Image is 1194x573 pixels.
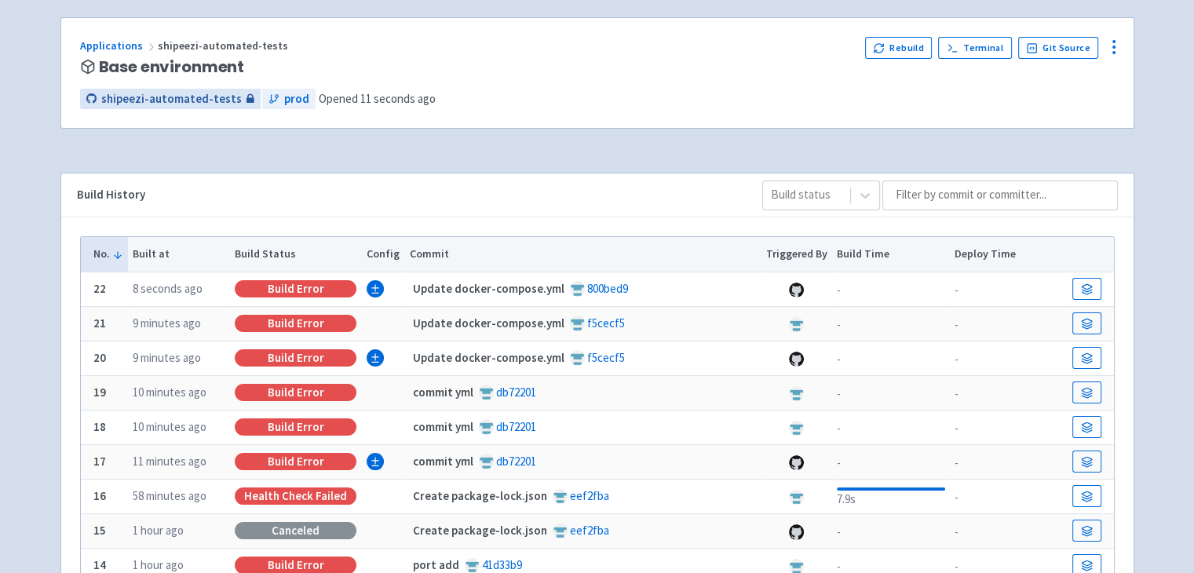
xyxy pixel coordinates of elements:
[570,523,609,538] a: eef2fba
[77,186,737,204] div: Build History
[235,487,356,505] div: Health check failed
[413,316,564,330] strong: Update docker-compose.yml
[133,557,184,572] time: 1 hour ago
[413,523,547,538] strong: Create package-lock.json
[496,454,536,469] a: db72201
[93,488,106,503] b: 16
[761,237,832,272] th: Triggered By
[413,454,473,469] strong: commit yml
[1072,485,1101,507] a: Build Details
[865,37,933,59] button: Rebuild
[832,237,950,272] th: Build Time
[101,90,242,108] span: shipeezi-automated-tests
[837,279,944,300] div: -
[230,237,362,272] th: Build Status
[837,313,944,334] div: -
[133,316,201,330] time: 9 minutes ago
[587,350,625,365] a: f5cecf5
[235,418,356,436] div: Build Error
[133,281,203,296] time: 8 seconds ago
[367,349,384,367] button: Show compose file diff
[837,520,944,542] div: -
[1072,520,1101,542] a: Build Details
[128,237,230,272] th: Built at
[284,90,309,108] span: prod
[1018,37,1099,59] a: Git Source
[93,419,106,434] b: 18
[1072,312,1101,334] a: Build Details
[1072,451,1101,473] a: Build Details
[413,385,473,400] strong: commit yml
[367,280,384,297] button: Show compose file diff
[413,419,473,434] strong: commit yml
[93,385,106,400] b: 19
[955,348,1062,369] div: -
[413,557,459,572] strong: port add
[133,419,206,434] time: 10 minutes ago
[955,417,1062,438] div: -
[1072,381,1101,403] a: Build Details
[319,91,436,106] span: Opened
[955,451,1062,473] div: -
[496,419,536,434] a: db72201
[570,488,609,503] a: eef2fba
[413,350,564,365] strong: Update docker-compose.yml
[955,382,1062,403] div: -
[99,58,245,76] span: Base environment
[235,315,356,332] div: Build Error
[133,350,201,365] time: 9 minutes ago
[80,38,158,53] a: Applications
[80,89,261,110] a: shipeezi-automated-tests
[235,453,356,470] div: Build Error
[133,385,206,400] time: 10 minutes ago
[360,91,436,106] time: 11 seconds ago
[235,522,356,539] div: Canceled
[235,280,356,297] div: Build Error
[133,454,206,469] time: 11 minutes ago
[413,488,547,503] strong: Create package-lock.json
[362,237,405,272] th: Config
[93,316,106,330] b: 21
[955,520,1062,542] div: -
[158,38,290,53] span: shipeezi-automated-tests
[496,385,536,400] a: db72201
[837,484,944,509] div: 7.9s
[950,237,1068,272] th: Deploy Time
[587,281,628,296] a: 800bed9
[837,417,944,438] div: -
[955,279,1062,300] div: -
[587,316,625,330] a: f5cecf5
[93,246,123,262] button: No.
[1072,347,1101,369] a: Build Details
[235,349,356,367] div: Build Error
[93,557,106,572] b: 14
[955,486,1062,507] div: -
[93,454,106,469] b: 17
[133,523,184,538] time: 1 hour ago
[1072,278,1101,300] a: Build Details
[482,557,522,572] a: 41d33b9
[367,453,384,470] button: Show compose file diff
[93,350,106,365] b: 20
[837,382,944,403] div: -
[837,348,944,369] div: -
[235,384,356,401] div: Build Error
[93,523,106,538] b: 15
[837,451,944,473] div: -
[404,237,761,272] th: Commit
[262,89,316,110] a: prod
[1072,416,1101,438] a: Build Details
[413,281,564,296] strong: Update docker-compose.yml
[938,37,1011,59] a: Terminal
[882,181,1118,210] input: Filter by commit or committer...
[93,281,106,296] b: 22
[133,488,206,503] time: 58 minutes ago
[955,313,1062,334] div: -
